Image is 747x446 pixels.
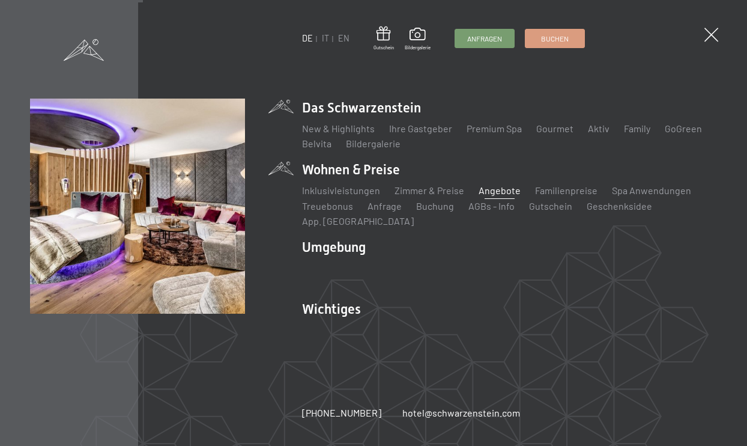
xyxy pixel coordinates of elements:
span: Anfragen [467,34,502,44]
a: Belvita [302,138,331,149]
a: Buchen [525,29,584,47]
a: AGBs - Info [468,200,515,212]
a: Aktiv [588,123,609,134]
a: Family [624,123,650,134]
a: Angebote [479,185,521,196]
a: Anfragen [455,29,514,47]
span: [PHONE_NUMBER] [302,407,381,418]
a: Gutschein [529,200,572,212]
img: Wellnesshotel Südtirol SCHWARZENSTEIN - Wellnessurlaub in den Alpen [30,99,245,314]
a: Buchung [416,200,454,212]
a: Gutschein [374,26,394,51]
a: Familienpreise [535,185,597,196]
span: Bildergalerie [405,44,431,51]
a: Spa Anwendungen [612,185,691,196]
a: hotel@schwarzenstein.com [402,406,520,420]
a: Inklusivleistungen [302,185,380,196]
span: Buchen [541,34,569,44]
span: Gutschein [374,44,394,51]
a: Bildergalerie [405,28,431,50]
a: Gourmet [536,123,573,134]
a: Geschenksidee [587,200,652,212]
a: EN [338,33,349,43]
a: Zimmer & Preise [395,185,464,196]
a: Premium Spa [467,123,522,134]
a: Ihre Gastgeber [389,123,452,134]
a: App. [GEOGRAPHIC_DATA] [302,215,414,227]
a: Anfrage [367,200,402,212]
a: [PHONE_NUMBER] [302,406,381,420]
a: New & Highlights [302,123,375,134]
a: Treuebonus [302,200,353,212]
a: IT [322,33,329,43]
a: DE [302,33,313,43]
a: Bildergalerie [346,138,401,149]
a: GoGreen [665,123,702,134]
